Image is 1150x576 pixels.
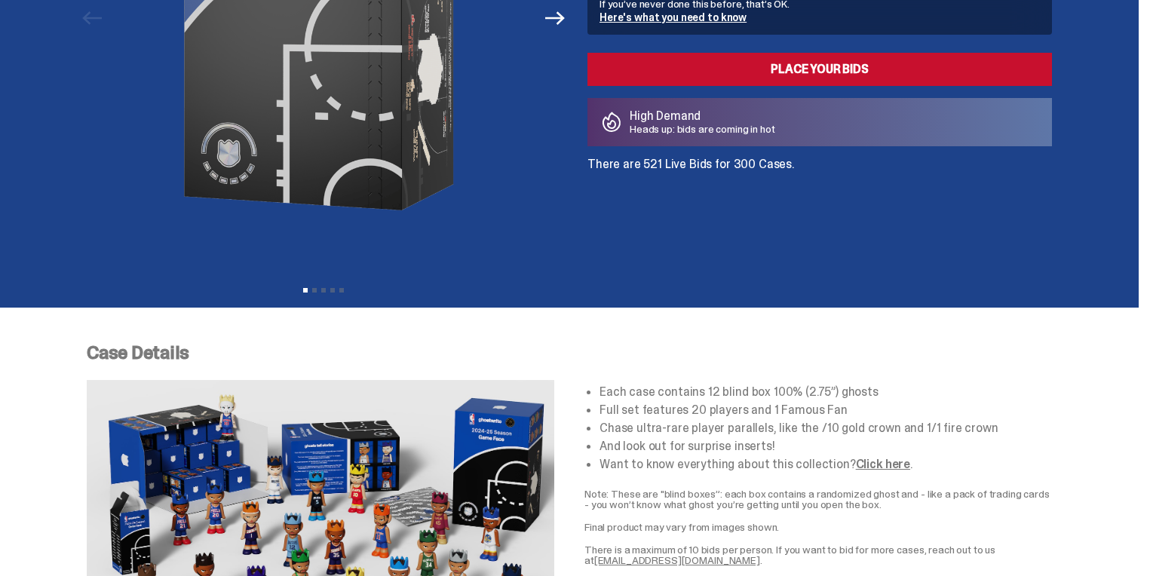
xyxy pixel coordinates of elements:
[339,288,344,293] button: View slide 5
[312,288,317,293] button: View slide 2
[600,404,1052,416] li: Full set features 20 players and 1 Famous Fan
[600,11,747,24] a: Here's what you need to know
[630,124,775,134] p: Heads up: bids are coming in hot
[600,422,1052,434] li: Chase ultra-rare player parallels, like the /10 gold crown and 1/1 fire crown
[330,288,335,293] button: View slide 4
[600,386,1052,398] li: Each case contains 12 blind box 100% (2.75”) ghosts
[600,458,1052,470] li: Want to know everything about this collection? .
[630,110,775,122] p: High Demand
[594,553,760,567] a: [EMAIL_ADDRESS][DOMAIN_NAME]
[587,158,1052,170] p: There are 521 Live Bids for 300 Cases.
[584,522,1052,532] p: Final product may vary from images shown.
[856,456,910,472] a: Click here
[584,489,1052,510] p: Note: These are "blind boxes”: each box contains a randomized ghost and - like a pack of trading ...
[87,344,1052,362] p: Case Details
[584,544,1052,565] p: There is a maximum of 10 bids per person. If you want to bid for more cases, reach out to us at .
[600,440,1052,452] li: And look out for surprise inserts!
[303,288,308,293] button: View slide 1
[538,2,572,35] button: Next
[587,53,1052,86] a: Place your Bids
[321,288,326,293] button: View slide 3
